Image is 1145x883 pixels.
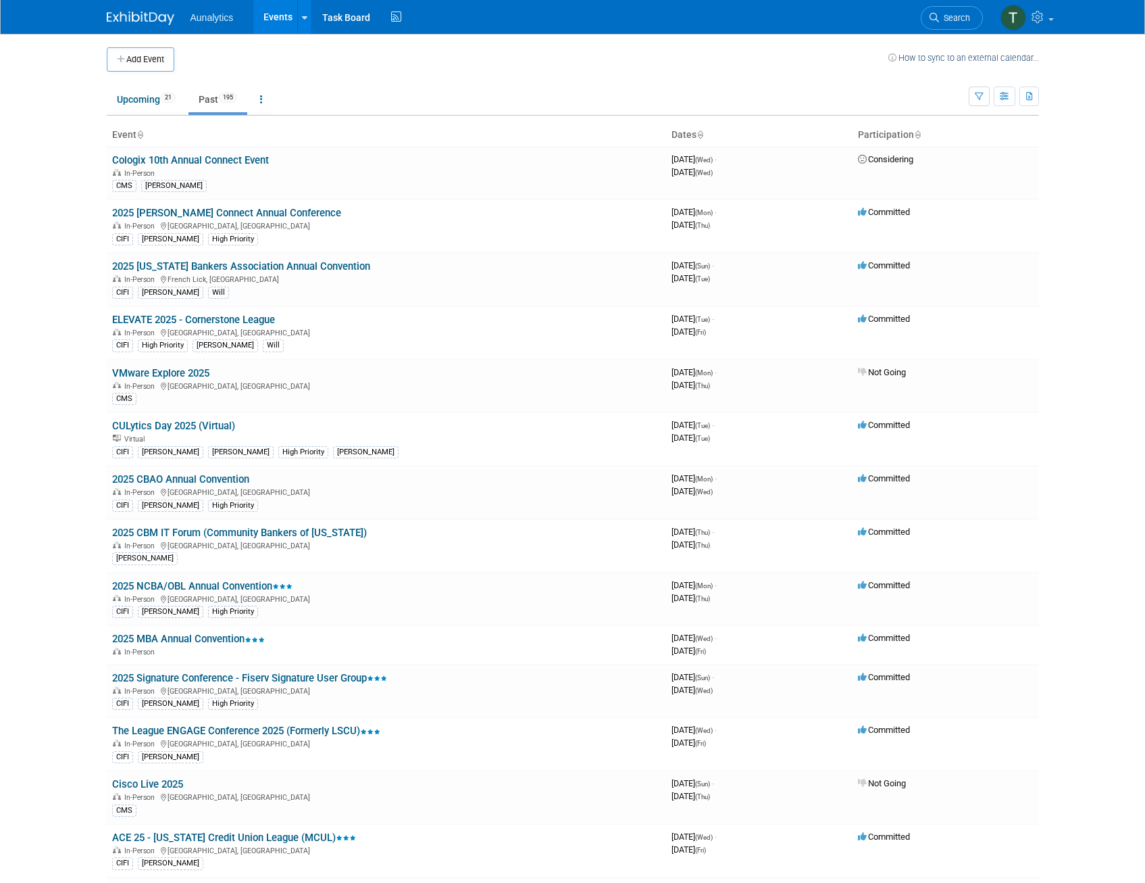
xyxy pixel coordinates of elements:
img: In-Person Event [113,222,121,229]
span: (Wed) [695,156,713,164]
span: [DATE] [671,380,710,390]
div: [PERSON_NAME] [138,446,203,458]
span: Committed [858,633,910,643]
a: 2025 CBAO Annual Convention [112,473,249,485]
span: [DATE] [671,844,706,855]
span: [DATE] [671,540,710,550]
div: [PERSON_NAME] [138,698,203,710]
span: [DATE] [671,685,713,695]
img: In-Person Event [113,275,121,282]
div: [GEOGRAPHIC_DATA], [GEOGRAPHIC_DATA] [112,540,661,550]
span: In-Person [124,488,159,497]
span: (Wed) [695,488,713,496]
div: French Lick, [GEOGRAPHIC_DATA] [112,273,661,284]
span: - [715,154,717,164]
span: (Mon) [695,582,713,590]
th: Participation [853,124,1039,147]
span: In-Person [124,329,159,337]
img: In-Person Event [113,382,121,389]
span: (Thu) [695,382,710,389]
span: (Tue) [695,422,710,429]
div: CMS [112,393,136,405]
span: (Thu) [695,542,710,549]
span: In-Person [124,648,159,657]
button: Add Event [107,47,174,72]
span: Committed [858,527,910,537]
span: (Mon) [695,369,713,377]
span: In-Person [124,382,159,391]
a: 2025 [PERSON_NAME] Connect Annual Conference [112,207,341,219]
span: In-Person [124,222,159,231]
div: [PERSON_NAME] [333,446,399,458]
span: - [712,260,714,270]
div: High Priority [208,606,258,618]
span: Committed [858,420,910,430]
span: - [712,672,714,682]
span: (Wed) [695,834,713,841]
span: (Fri) [695,648,706,655]
div: [PERSON_NAME] [138,857,203,869]
span: (Sun) [695,780,710,788]
span: In-Person [124,542,159,550]
span: 195 [219,93,237,103]
span: Virtual [124,435,149,444]
span: Committed [858,832,910,842]
span: (Fri) [695,846,706,854]
span: (Mon) [695,475,713,483]
div: [PERSON_NAME] [138,500,203,512]
div: [GEOGRAPHIC_DATA], [GEOGRAPHIC_DATA] [112,327,661,337]
span: (Fri) [695,329,706,336]
span: - [715,473,717,483]
span: [DATE] [671,367,717,377]
a: 2025 NCBA/OBL Annual Convention [112,580,292,592]
div: Will [208,287,229,299]
a: ACE 25 - [US_STATE] Credit Union League (MCUL) [112,832,356,844]
div: CIFI [112,698,133,710]
div: CIFI [112,500,133,512]
span: Committed [858,580,910,590]
span: (Sun) [695,262,710,270]
a: 2025 [US_STATE] Bankers Association Annual Convention [112,260,370,272]
div: [GEOGRAPHIC_DATA], [GEOGRAPHIC_DATA] [112,791,661,802]
span: - [715,367,717,377]
div: CIFI [112,233,133,245]
div: [GEOGRAPHIC_DATA], [GEOGRAPHIC_DATA] [112,380,661,391]
span: [DATE] [671,593,710,603]
a: Cisco Live 2025 [112,778,183,790]
span: Committed [858,260,910,270]
img: In-Person Event [113,740,121,746]
div: CIFI [112,339,133,352]
div: High Priority [278,446,328,458]
div: CIFI [112,751,133,763]
span: [DATE] [671,167,713,177]
span: (Tue) [695,435,710,442]
span: (Tue) [695,275,710,283]
span: In-Person [124,740,159,748]
span: [DATE] [671,273,710,283]
img: In-Person Event [113,687,121,694]
img: In-Person Event [113,169,121,176]
div: [PERSON_NAME] [138,233,203,245]
span: [DATE] [671,486,713,496]
span: 21 [161,93,176,103]
span: [DATE] [671,420,714,430]
span: In-Person [124,687,159,696]
div: CIFI [112,446,133,458]
span: [DATE] [671,725,717,735]
span: - [712,420,714,430]
span: In-Person [124,275,159,284]
img: In-Person Event [113,488,121,495]
span: Committed [858,473,910,483]
div: [GEOGRAPHIC_DATA], [GEOGRAPHIC_DATA] [112,486,661,497]
span: - [715,832,717,842]
div: Will [263,339,284,352]
div: CIFI [112,606,133,618]
div: [PERSON_NAME] [112,552,178,565]
span: (Mon) [695,209,713,216]
a: Past195 [188,87,247,112]
span: Not Going [858,778,906,788]
span: Not Going [858,367,906,377]
div: High Priority [208,500,258,512]
span: Search [939,13,970,23]
a: VMware Explore 2025 [112,367,209,379]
